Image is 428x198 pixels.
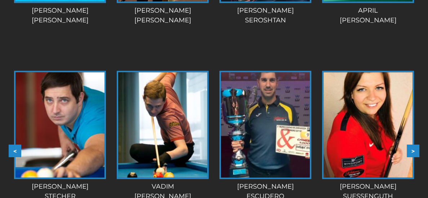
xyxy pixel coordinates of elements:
[15,72,104,177] img: marcel-stecher-2-225x320.jpg
[9,144,419,157] div: Carousel Navigation
[12,6,108,25] div: [PERSON_NAME] [PERSON_NAME]
[9,144,21,157] button: <
[217,6,314,25] div: [PERSON_NAME] Seroshtan
[320,6,416,25] div: April [PERSON_NAME]
[118,72,207,177] img: vadim-profile-1-225x320.jpg
[407,144,419,157] button: >
[324,72,413,177] img: melanie-sussenguth-225x320.jpg
[221,72,310,177] img: Enric-Escudero-Burgos-2-225x320.jpg
[114,6,211,25] div: [PERSON_NAME] [PERSON_NAME]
